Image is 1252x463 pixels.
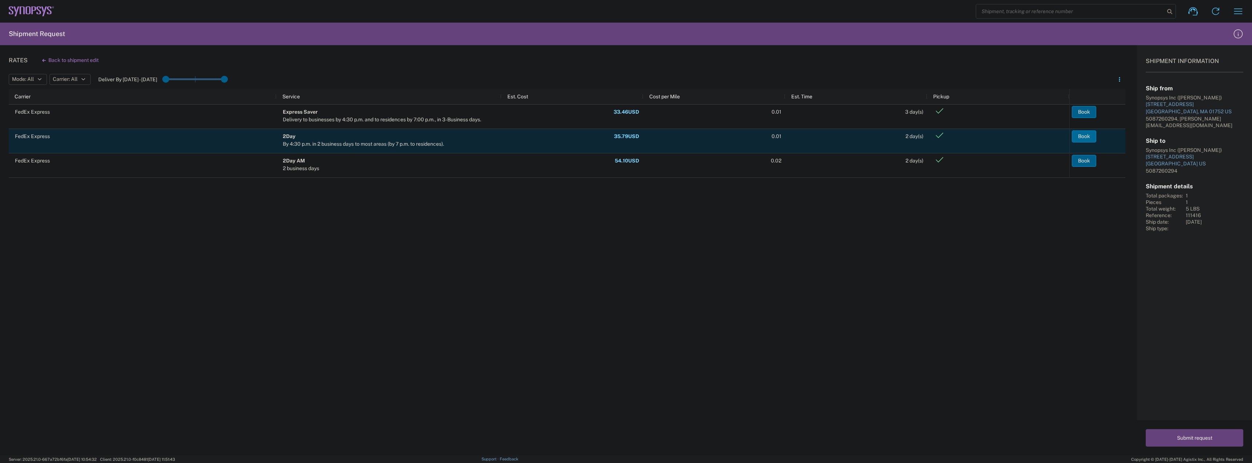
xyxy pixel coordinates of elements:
span: FedEx Express [15,133,50,139]
span: Pickup [933,94,949,99]
span: Est. Time [791,94,812,99]
div: Delivery to businesses by 4:30 p.m. and to residences by 7:00 p.m., in 3-Business days. [283,116,481,123]
span: Service [282,94,300,99]
button: Carrier: All [49,74,91,85]
div: Total weight: [1146,205,1183,212]
div: Ship type: [1146,225,1183,232]
div: By 4:30 p.m. in 2 business days to most areas (by 7 p.m. to residences). [283,140,444,148]
h2: Shipment details [1146,183,1243,190]
span: 2 day(s) [906,133,923,139]
button: Book [1072,130,1096,142]
h1: Rates [9,57,28,64]
div: 5 LBS [1186,205,1243,212]
span: 0.01 [772,109,781,115]
button: Book [1072,155,1096,166]
div: [STREET_ADDRESS] [1146,101,1243,108]
div: 2Day [283,133,444,140]
div: Ship date: [1146,219,1183,225]
div: 5087260294, [PERSON_NAME][EMAIL_ADDRESS][DOMAIN_NAME] [1146,115,1243,129]
div: Express Saver [283,108,481,116]
span: 35.79 USD [614,133,639,140]
span: 0.01 [772,133,781,139]
h2: Ship to [1146,137,1243,144]
span: [DATE] 11:51:43 [148,457,175,462]
h1: Shipment Information [1146,58,1243,72]
button: Submit request [1146,429,1243,447]
div: 111416 [1186,212,1243,219]
a: [STREET_ADDRESS][GEOGRAPHIC_DATA], MA 01752 US [1146,101,1243,115]
button: 54.10USD [614,155,639,166]
input: Shipment, tracking or reference number [976,4,1165,18]
span: Cost per Mile [649,94,680,99]
button: 35.79USD [614,130,639,142]
span: 54.10 USD [615,157,639,164]
div: 2Day AM [283,157,319,165]
a: Feedback [500,457,518,461]
div: 2 business days [283,165,319,172]
span: 2 day(s) [906,158,923,164]
button: Book [1072,106,1096,118]
div: Total packages: [1146,192,1183,199]
div: Reference: [1146,212,1183,219]
div: Synopsys Inc ([PERSON_NAME]) [1146,94,1243,101]
div: [GEOGRAPHIC_DATA], MA 01752 US [1146,108,1243,115]
label: Deliver By [DATE] - [DATE] [98,76,157,83]
button: 33.46USD [613,106,639,118]
div: 1 [1186,192,1243,199]
div: 5087260294 [1146,168,1243,174]
button: Mode: All [9,74,47,85]
div: Synopsys Inc ([PERSON_NAME]) [1146,147,1243,153]
button: Back to shipment edit [36,54,104,67]
a: Support [482,457,500,461]
span: [DATE] 10:54:32 [67,457,97,462]
div: [STREET_ADDRESS] [1146,153,1243,161]
div: 1 [1186,199,1243,205]
span: Mode: All [12,76,34,83]
span: Server: 2025.21.0-667a72bf6fa [9,457,97,462]
span: Carrier: All [53,76,78,83]
span: 3 day(s) [905,109,923,115]
span: Copyright © [DATE]-[DATE] Agistix Inc., All Rights Reserved [1131,456,1243,463]
div: [GEOGRAPHIC_DATA] US [1146,160,1243,168]
h2: Ship from [1146,85,1243,92]
a: [STREET_ADDRESS][GEOGRAPHIC_DATA] US [1146,153,1243,168]
div: Pieces [1146,199,1183,205]
div: [DATE] [1186,219,1243,225]
span: Est. Cost [507,94,528,99]
span: 0.02 [771,158,781,164]
span: Client: 2025.21.0-f0c8481 [100,457,175,462]
span: 33.46 USD [614,109,639,115]
span: FedEx Express [15,109,50,115]
span: Carrier [15,94,31,99]
h2: Shipment Request [9,30,65,38]
span: FedEx Express [15,158,50,164]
